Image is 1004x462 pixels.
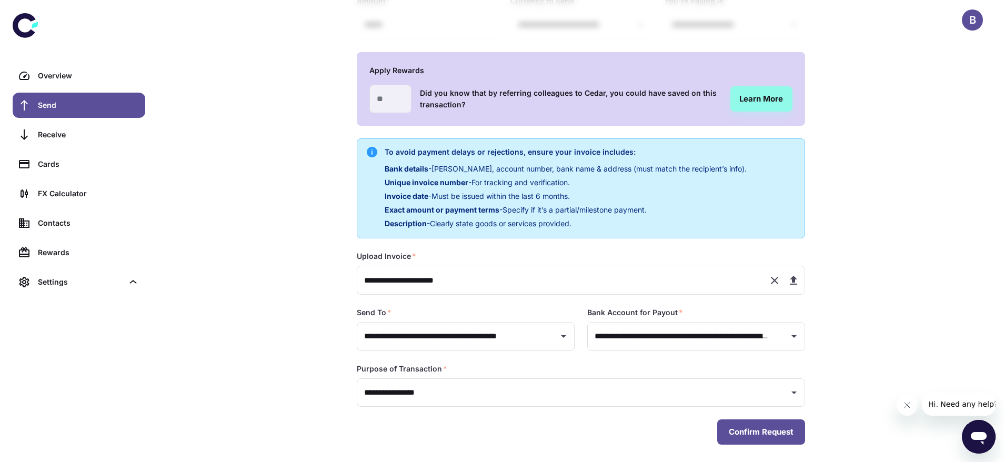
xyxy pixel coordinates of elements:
p: - Specify if it’s a partial/milestone payment. [385,204,747,216]
label: Bank Account for Payout [587,307,683,318]
button: B [962,9,983,31]
button: Open [787,329,801,344]
span: Bank details [385,164,428,173]
iframe: Close message [897,395,918,416]
a: Cards [13,152,145,177]
div: FX Calculator [38,188,139,199]
a: Receive [13,122,145,147]
p: - [PERSON_NAME], account number, bank name & address (must match the recipient’s info). [385,163,747,175]
a: Send [13,93,145,118]
button: Open [556,329,571,344]
div: Rewards [38,247,139,258]
div: Contacts [38,217,139,229]
span: Unique invoice number [385,178,468,187]
div: Send [38,99,139,111]
div: Cards [38,158,139,170]
p: - For tracking and verification. [385,177,747,188]
button: Confirm Request [717,419,805,445]
h6: To avoid payment delays or rejections, ensure your invoice includes: [385,146,747,158]
label: Send To [357,307,391,318]
label: Purpose of Transaction [357,364,447,374]
a: Learn More [730,86,792,112]
span: Invoice date [385,192,428,200]
h6: Did you know that by referring colleagues to Cedar, you could have saved on this transaction? [420,87,722,111]
a: FX Calculator [13,181,145,206]
div: Overview [38,70,139,82]
a: Contacts [13,210,145,236]
div: Settings [38,276,123,288]
span: Exact amount or payment terms [385,205,499,214]
a: Rewards [13,240,145,265]
label: Upload Invoice [357,251,416,262]
span: Hi. Need any help? [6,7,76,16]
a: Overview [13,63,145,88]
iframe: Button to launch messaging window [962,420,996,454]
p: - Must be issued within the last 6 months. [385,190,747,202]
div: Receive [38,129,139,140]
h6: Apply Rewards [369,65,792,76]
iframe: Message from company [922,393,996,416]
span: Description [385,219,427,228]
button: Open [787,385,801,400]
div: Settings [13,269,145,295]
p: - Clearly state goods or services provided. [385,218,747,229]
